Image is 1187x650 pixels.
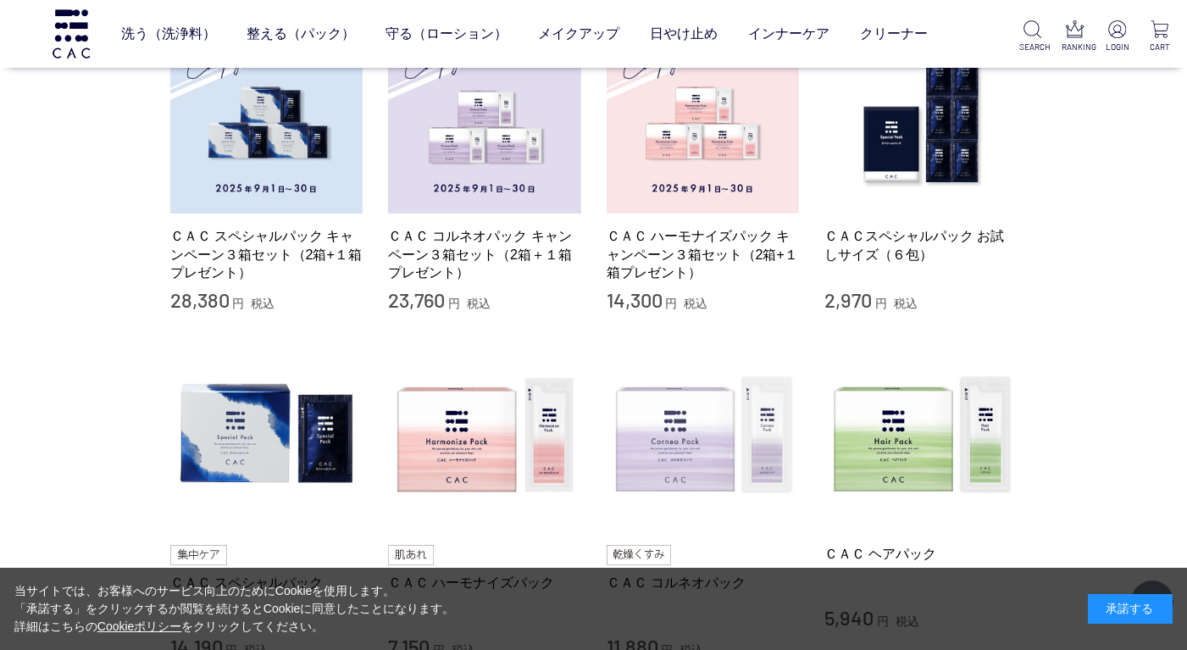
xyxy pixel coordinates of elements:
[824,339,1018,532] img: ＣＡＣ ヘアパック
[121,10,216,57] a: 洗う（洗浄料）
[388,339,581,532] img: ＣＡＣ ハーモナイズパック
[538,10,619,57] a: メイクアップ
[650,10,718,57] a: 日やけ止め
[170,545,228,565] img: 集中ケア
[388,21,581,214] img: ＣＡＣ コルネオパック キャンペーン３箱セット（2箱＋１箱プレゼント）
[467,297,491,310] span: 税込
[1062,41,1089,53] p: RANKING
[860,10,928,57] a: クリーナー
[232,297,244,310] span: 円
[1146,41,1173,53] p: CART
[748,10,829,57] a: インナーケア
[170,227,363,281] a: ＣＡＣ スペシャルパック キャンペーン３箱セット（2箱+１箱プレゼント）
[247,10,355,57] a: 整える（パック）
[388,545,434,565] img: 肌あれ
[170,21,363,214] img: ＣＡＣ スペシャルパック キャンペーン３箱セット（2箱+１箱プレゼント）
[448,297,460,310] span: 円
[607,545,672,565] img: 乾燥くすみ
[607,287,663,312] span: 14,300
[824,227,1018,264] a: ＣＡＣスペシャルパック お試しサイズ（６包）
[824,287,872,312] span: 2,970
[170,339,363,532] img: ＣＡＣ スペシャルパック
[50,9,92,58] img: logo
[388,287,445,312] span: 23,760
[607,227,800,281] a: ＣＡＣ ハーモナイズパック キャンペーン３箱セット（2箱+１箱プレゼント）
[665,297,677,310] span: 円
[607,339,800,532] img: ＣＡＣ コルネオパック
[684,297,707,310] span: 税込
[824,21,1018,214] img: ＣＡＣスペシャルパック お試しサイズ（６包）
[97,619,182,633] a: Cookieポリシー
[1088,594,1173,624] div: 承諾する
[875,297,887,310] span: 円
[824,545,1018,563] a: ＣＡＣ ヘアパック
[385,10,508,57] a: 守る（ローション）
[1019,41,1046,53] p: SEARCH
[170,287,230,312] span: 28,380
[607,21,800,214] img: ＣＡＣ ハーモナイズパック キャンペーン３箱セット（2箱+１箱プレゼント）
[1104,41,1131,53] p: LOGIN
[388,227,581,281] a: ＣＡＣ コルネオパック キャンペーン３箱セット（2箱＋１箱プレゼント）
[894,297,918,310] span: 税込
[1062,20,1089,53] a: RANKING
[1019,20,1046,53] a: SEARCH
[251,297,275,310] span: 税込
[1104,20,1131,53] a: LOGIN
[14,582,455,636] div: 当サイトでは、お客様へのサービス向上のためにCookieを使用します。 「承諾する」をクリックするか閲覧を続けるとCookieに同意したことになります。 詳細はこちらの をクリックしてください。
[1146,20,1173,53] a: CART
